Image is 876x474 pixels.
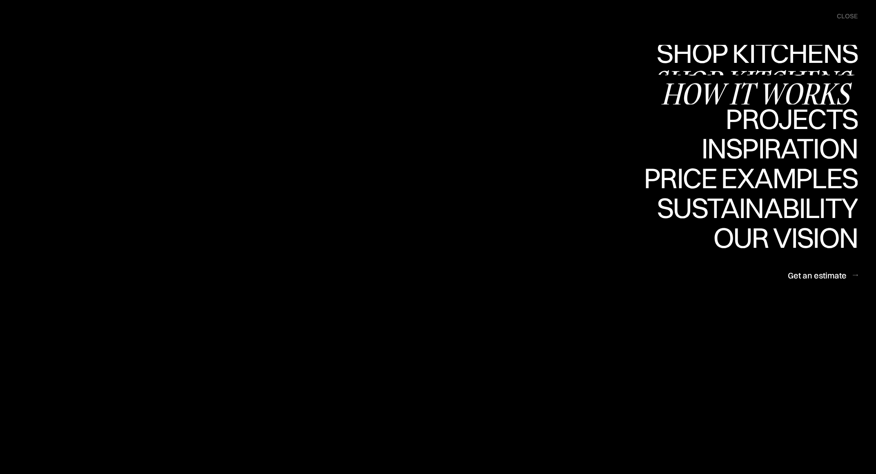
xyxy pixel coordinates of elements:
div: Inspiration [690,134,858,162]
div: Projects [725,133,858,162]
div: Price examples [644,164,858,192]
a: Our visionOur vision [706,223,858,253]
div: Shop Kitchens [652,38,858,67]
div: How it works [661,79,858,108]
div: Sustainability [650,222,858,251]
a: InspirationInspiration [690,134,858,164]
div: Inspiration [690,162,858,191]
div: Sustainability [650,194,858,222]
a: Get an estimate [788,265,858,285]
div: Our vision [706,252,858,280]
div: Price examples [644,192,858,221]
div: Get an estimate [788,270,847,281]
div: Our vision [706,223,858,252]
div: Projects [725,105,858,133]
a: Price examplesPrice examples [644,164,858,194]
div: close [837,12,858,21]
div: Shop Kitchens [652,67,858,96]
a: ProjectsProjects [725,105,858,134]
a: Shop KitchensShop Kitchens [652,45,858,75]
a: SustainabilitySustainability [650,194,858,223]
a: How it worksHow it works [661,75,858,105]
div: menu [829,8,858,24]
